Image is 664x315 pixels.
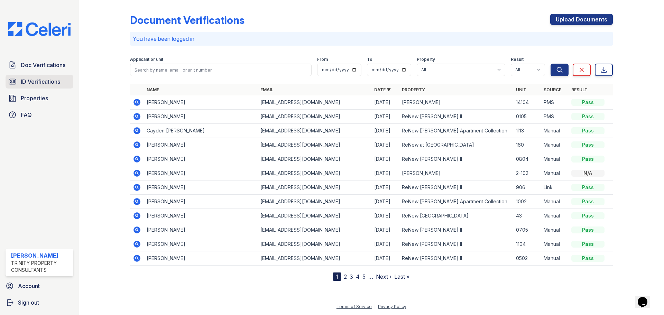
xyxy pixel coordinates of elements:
[258,209,371,223] td: [EMAIL_ADDRESS][DOMAIN_NAME]
[513,152,541,166] td: 0804
[571,156,605,163] div: Pass
[513,124,541,138] td: 1113
[371,223,399,237] td: [DATE]
[371,237,399,251] td: [DATE]
[333,272,341,281] div: 1
[571,127,605,134] div: Pass
[571,184,605,191] div: Pass
[513,209,541,223] td: 43
[144,195,258,209] td: [PERSON_NAME]
[399,209,513,223] td: ReNew [GEOGRAPHIC_DATA]
[571,170,605,177] div: N/A
[544,87,561,92] a: Source
[3,296,76,309] a: Sign out
[21,61,65,69] span: Doc Verifications
[513,237,541,251] td: 1104
[258,95,371,110] td: [EMAIL_ADDRESS][DOMAIN_NAME]
[130,57,163,62] label: Applicant or unit
[571,141,605,148] div: Pass
[394,273,409,280] a: Last »
[6,108,73,122] a: FAQ
[513,251,541,266] td: 0502
[144,251,258,266] td: [PERSON_NAME]
[399,95,513,110] td: [PERSON_NAME]
[417,57,435,62] label: Property
[371,138,399,152] td: [DATE]
[21,77,60,86] span: ID Verifications
[362,273,366,280] a: 5
[571,113,605,120] div: Pass
[541,138,569,152] td: Manual
[511,57,524,62] label: Result
[541,195,569,209] td: Manual
[371,195,399,209] td: [DATE]
[371,124,399,138] td: [DATE]
[11,251,71,260] div: [PERSON_NAME]
[258,237,371,251] td: [EMAIL_ADDRESS][DOMAIN_NAME]
[541,251,569,266] td: Manual
[144,95,258,110] td: [PERSON_NAME]
[258,152,371,166] td: [EMAIL_ADDRESS][DOMAIN_NAME]
[541,209,569,223] td: Manual
[399,180,513,195] td: ReNew [PERSON_NAME] II
[516,87,526,92] a: Unit
[571,87,588,92] a: Result
[258,195,371,209] td: [EMAIL_ADDRESS][DOMAIN_NAME]
[6,75,73,89] a: ID Verifications
[11,260,71,274] div: Trinity Property Consultants
[541,124,569,138] td: Manual
[258,251,371,266] td: [EMAIL_ADDRESS][DOMAIN_NAME]
[3,279,76,293] a: Account
[571,198,605,205] div: Pass
[144,124,258,138] td: Cayden [PERSON_NAME]
[513,138,541,152] td: 160
[374,87,391,92] a: Date ▼
[344,273,347,280] a: 2
[258,124,371,138] td: [EMAIL_ADDRESS][DOMAIN_NAME]
[402,87,425,92] a: Property
[133,35,610,43] p: You have been logged in
[258,223,371,237] td: [EMAIL_ADDRESS][DOMAIN_NAME]
[513,180,541,195] td: 906
[376,273,391,280] a: Next ›
[144,138,258,152] td: [PERSON_NAME]
[258,180,371,195] td: [EMAIL_ADDRESS][DOMAIN_NAME]
[130,64,312,76] input: Search by name, email, or unit number
[144,223,258,237] td: [PERSON_NAME]
[371,152,399,166] td: [DATE]
[147,87,159,92] a: Name
[144,209,258,223] td: [PERSON_NAME]
[399,152,513,166] td: ReNew [PERSON_NAME] II
[371,209,399,223] td: [DATE]
[144,110,258,124] td: [PERSON_NAME]
[399,195,513,209] td: ReNew [PERSON_NAME] Apartment Collection
[144,152,258,166] td: [PERSON_NAME]
[541,223,569,237] td: Manual
[571,212,605,219] div: Pass
[21,94,48,102] span: Properties
[130,14,245,26] div: Document Verifications
[21,111,32,119] span: FAQ
[374,304,376,309] div: |
[144,166,258,180] td: [PERSON_NAME]
[6,58,73,72] a: Doc Verifications
[541,180,569,195] td: Link
[399,237,513,251] td: ReNew [PERSON_NAME] II
[541,95,569,110] td: PMS
[144,237,258,251] td: [PERSON_NAME]
[18,298,39,307] span: Sign out
[317,57,328,62] label: From
[144,180,258,195] td: [PERSON_NAME]
[399,166,513,180] td: [PERSON_NAME]
[258,110,371,124] td: [EMAIL_ADDRESS][DOMAIN_NAME]
[513,195,541,209] td: 1002
[18,282,40,290] span: Account
[258,166,371,180] td: [EMAIL_ADDRESS][DOMAIN_NAME]
[513,110,541,124] td: 0105
[571,99,605,106] div: Pass
[367,57,372,62] label: To
[399,251,513,266] td: ReNew [PERSON_NAME] II
[541,110,569,124] td: PMS
[371,110,399,124] td: [DATE]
